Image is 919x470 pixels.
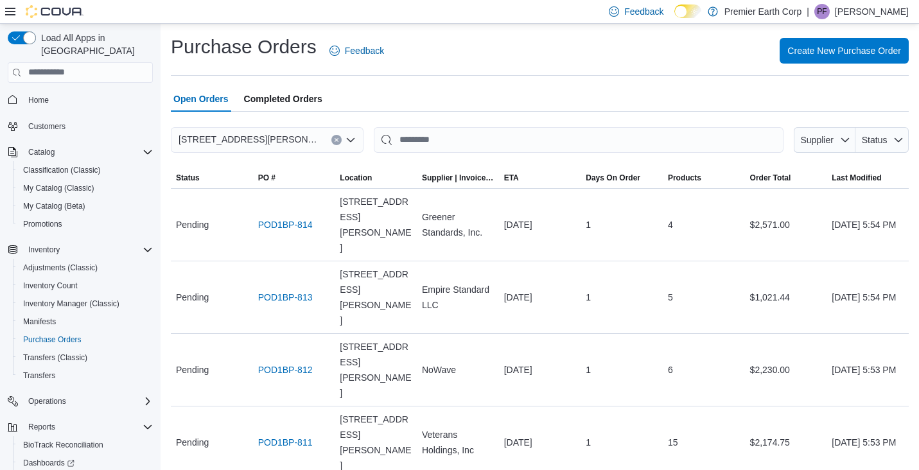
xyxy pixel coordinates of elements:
[18,260,153,275] span: Adjustments (Classic)
[817,4,827,19] span: PF
[814,4,830,19] div: Pauline Fonzi
[23,118,153,134] span: Customers
[171,34,317,60] h1: Purchase Orders
[13,295,158,313] button: Inventory Manager (Classic)
[18,216,153,232] span: Promotions
[668,435,678,450] span: 15
[244,86,322,112] span: Completed Orders
[23,299,119,309] span: Inventory Manager (Classic)
[23,144,153,160] span: Catalog
[23,419,60,435] button: Reports
[23,119,71,134] a: Customers
[417,204,499,245] div: Greener Standards, Inc.
[28,95,49,105] span: Home
[3,143,158,161] button: Catalog
[28,422,55,432] span: Reports
[3,418,158,436] button: Reports
[13,197,158,215] button: My Catalog (Beta)
[171,168,253,188] button: Status
[23,419,153,435] span: Reports
[23,352,87,363] span: Transfers (Classic)
[422,173,494,183] span: Supplier | Invoice Number
[3,91,158,109] button: Home
[13,349,158,367] button: Transfers (Classic)
[253,168,335,188] button: PO #
[668,290,673,305] span: 5
[13,436,158,454] button: BioTrack Reconciliation
[23,144,60,160] button: Catalog
[13,179,158,197] button: My Catalog (Classic)
[780,38,909,64] button: Create New Purchase Order
[258,435,313,450] a: POD1BP-811
[13,161,158,179] button: Classification (Classic)
[18,296,153,311] span: Inventory Manager (Classic)
[18,296,125,311] a: Inventory Manager (Classic)
[173,86,229,112] span: Open Orders
[23,394,153,409] span: Operations
[18,368,153,383] span: Transfers
[335,168,417,188] button: Location
[18,198,153,214] span: My Catalog (Beta)
[827,284,909,310] div: [DATE] 5:54 PM
[674,4,701,18] input: Dark Mode
[26,5,83,18] img: Cova
[586,217,591,232] span: 1
[835,4,909,19] p: [PERSON_NAME]
[18,278,153,293] span: Inventory Count
[340,194,412,256] span: [STREET_ADDRESS][PERSON_NAME]
[23,92,54,108] a: Home
[346,135,356,145] button: Open list of options
[23,201,85,211] span: My Catalog (Beta)
[23,458,74,468] span: Dashboards
[787,44,901,57] span: Create New Purchase Order
[374,127,783,153] input: This is a search bar. After typing your query, hit enter to filter the results lower in the page.
[18,314,61,329] a: Manifests
[18,332,87,347] a: Purchase Orders
[586,435,591,450] span: 1
[18,162,153,178] span: Classification (Classic)
[674,18,675,19] span: Dark Mode
[862,135,888,145] span: Status
[18,350,92,365] a: Transfers (Classic)
[499,430,581,455] div: [DATE]
[18,180,153,196] span: My Catalog (Classic)
[586,290,591,305] span: 1
[827,212,909,238] div: [DATE] 5:54 PM
[417,422,499,463] div: Veterans Holdings, Inc
[28,121,66,132] span: Customers
[13,313,158,331] button: Manifests
[581,168,663,188] button: Days On Order
[28,245,60,255] span: Inventory
[745,430,827,455] div: $2,174.75
[340,173,372,183] div: Location
[28,147,55,157] span: Catalog
[18,332,153,347] span: Purchase Orders
[340,266,412,328] span: [STREET_ADDRESS][PERSON_NAME]
[258,290,313,305] a: POD1BP-813
[18,437,109,453] a: BioTrack Reconciliation
[13,215,158,233] button: Promotions
[176,173,200,183] span: Status
[13,331,158,349] button: Purchase Orders
[23,219,62,229] span: Promotions
[668,362,673,378] span: 6
[23,440,103,450] span: BioTrack Reconciliation
[23,317,56,327] span: Manifests
[18,278,83,293] a: Inventory Count
[3,241,158,259] button: Inventory
[827,168,909,188] button: Last Modified
[18,368,60,383] a: Transfers
[417,168,499,188] button: Supplier | Invoice Number
[3,392,158,410] button: Operations
[23,165,101,175] span: Classification (Classic)
[18,350,153,365] span: Transfers (Classic)
[499,357,581,383] div: [DATE]
[324,38,389,64] a: Feedback
[23,335,82,345] span: Purchase Orders
[807,4,809,19] p: |
[23,92,153,108] span: Home
[586,362,591,378] span: 1
[23,370,55,381] span: Transfers
[176,435,209,450] span: Pending
[23,183,94,193] span: My Catalog (Classic)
